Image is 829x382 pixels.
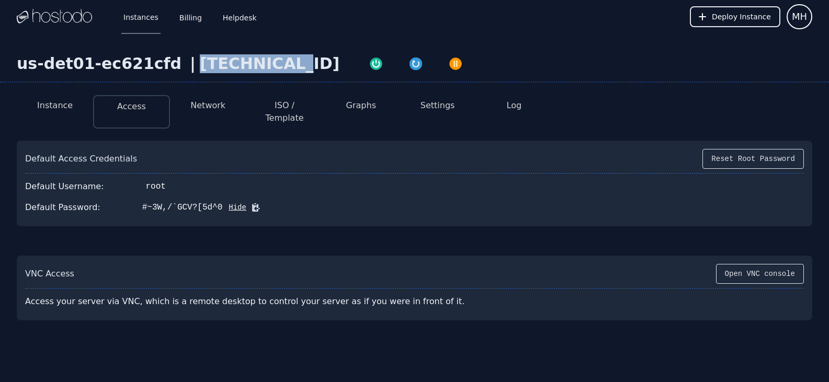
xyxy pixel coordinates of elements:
[356,54,396,71] button: Power On
[408,56,423,71] img: Restart
[690,6,780,27] button: Deploy Instance
[421,99,455,112] button: Settings
[716,264,804,284] button: Open VNC console
[448,56,463,71] img: Power Off
[117,100,146,113] button: Access
[37,99,73,112] button: Instance
[190,99,225,112] button: Network
[702,149,804,169] button: Reset Root Password
[25,268,74,280] div: VNC Access
[346,99,376,112] button: Graphs
[17,54,186,73] div: us-det01-ec621cfd
[142,201,223,214] div: #~3W,/`GCV?[5d^0
[17,9,92,25] img: Logo
[25,291,494,312] div: Access your server via VNC, which is a remote desktop to control your server as if you were in fr...
[255,99,314,124] button: ISO / Template
[507,99,522,112] button: Log
[146,180,166,193] div: root
[712,11,771,22] span: Deploy Instance
[792,9,807,24] span: MH
[25,180,104,193] div: Default Username:
[200,54,339,73] div: [TECHNICAL_ID]
[25,153,137,165] div: Default Access Credentials
[436,54,475,71] button: Power Off
[787,4,812,29] button: User menu
[186,54,200,73] div: |
[396,54,436,71] button: Restart
[369,56,383,71] img: Power On
[222,202,246,213] button: Hide
[25,201,100,214] div: Default Password:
